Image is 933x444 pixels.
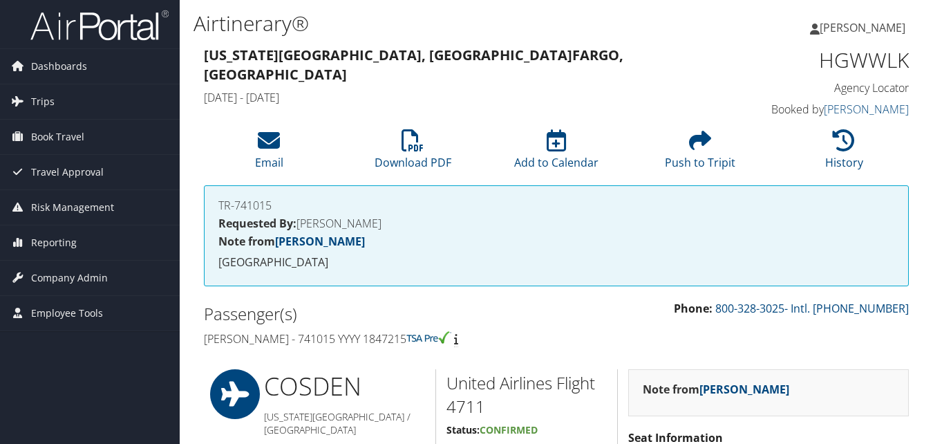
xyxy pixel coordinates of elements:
[204,90,728,105] h4: [DATE] - [DATE]
[825,137,863,170] a: History
[31,84,55,119] span: Trips
[204,46,623,84] strong: [US_STATE][GEOGRAPHIC_DATA], [GEOGRAPHIC_DATA] Fargo, [GEOGRAPHIC_DATA]
[824,102,909,117] a: [PERSON_NAME]
[194,9,677,38] h1: Airtinerary®
[748,102,910,117] h4: Booked by
[31,261,108,295] span: Company Admin
[30,9,169,41] img: airportal-logo.png
[665,137,735,170] a: Push to Tripit
[643,382,789,397] strong: Note from
[31,225,77,260] span: Reporting
[204,331,546,346] h4: [PERSON_NAME] - 741015 YYYY 1847215
[674,301,713,316] strong: Phone:
[275,234,365,249] a: [PERSON_NAME]
[264,410,425,437] h5: [US_STATE][GEOGRAPHIC_DATA] / [GEOGRAPHIC_DATA]
[406,331,451,344] img: tsa-precheck.png
[31,190,114,225] span: Risk Management
[31,120,84,154] span: Book Travel
[699,382,789,397] a: [PERSON_NAME]
[218,254,894,272] p: [GEOGRAPHIC_DATA]
[31,296,103,331] span: Employee Tools
[446,371,607,418] h2: United Airlines Flight 4711
[446,423,480,436] strong: Status:
[810,7,919,48] a: [PERSON_NAME]
[204,302,546,326] h2: Passenger(s)
[480,423,538,436] span: Confirmed
[748,80,910,95] h4: Agency Locator
[218,216,296,231] strong: Requested By:
[218,200,894,211] h4: TR-741015
[31,49,87,84] span: Dashboards
[375,137,451,170] a: Download PDF
[218,218,894,229] h4: [PERSON_NAME]
[264,369,425,404] h1: COS DEN
[514,137,599,170] a: Add to Calendar
[218,234,365,249] strong: Note from
[31,155,104,189] span: Travel Approval
[820,20,905,35] span: [PERSON_NAME]
[255,137,283,170] a: Email
[748,46,910,75] h1: HGWWLK
[715,301,909,316] a: 800-328-3025- Intl. [PHONE_NUMBER]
